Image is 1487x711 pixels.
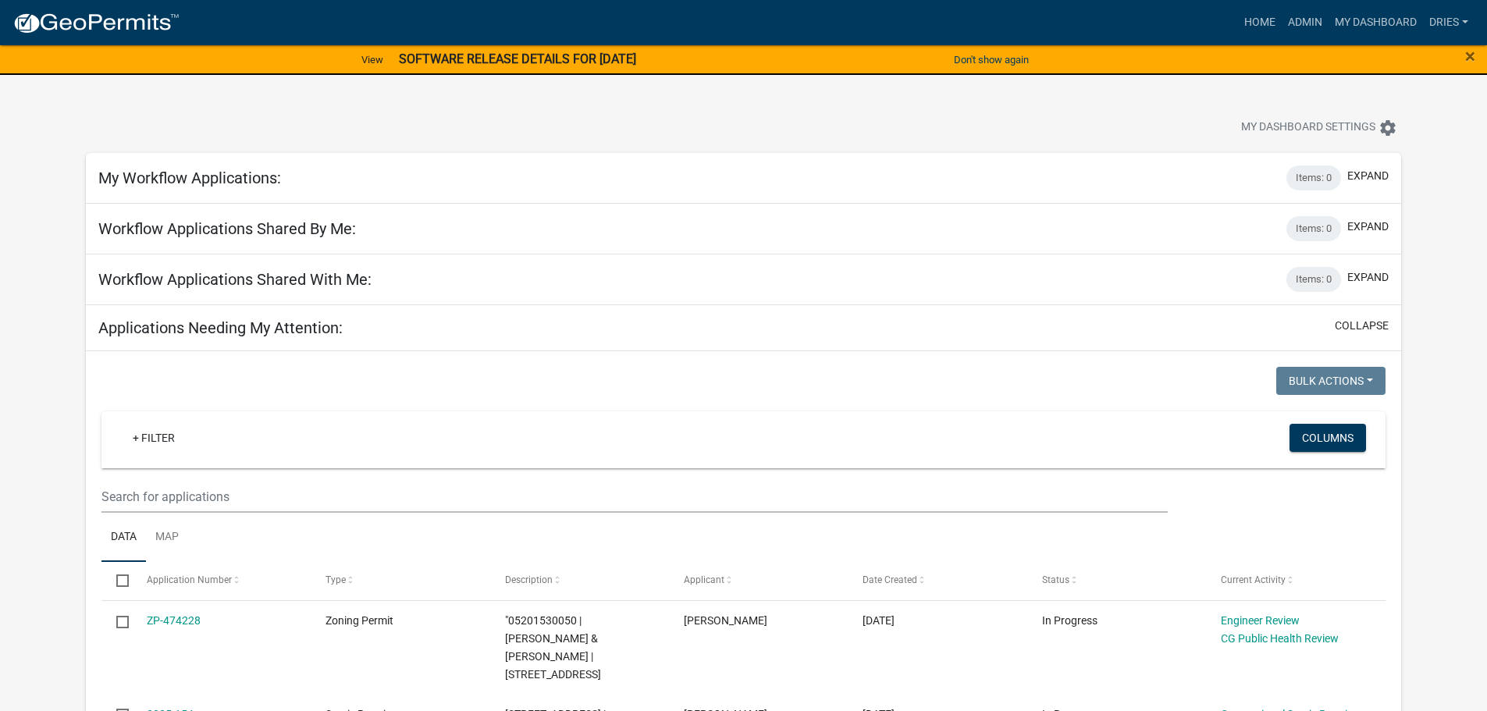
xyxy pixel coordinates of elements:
[146,513,188,563] a: Map
[1347,219,1389,235] button: expand
[848,562,1026,599] datatable-header-cell: Date Created
[1221,614,1300,627] a: Engineer Review
[98,169,281,187] h5: My Workflow Applications:
[669,562,848,599] datatable-header-cell: Applicant
[1335,318,1389,334] button: collapse
[98,270,372,289] h5: Workflow Applications Shared With Me:
[1027,562,1206,599] datatable-header-cell: Status
[98,318,343,337] h5: Applications Needing My Attention:
[1329,8,1423,37] a: My Dashboard
[1286,165,1341,190] div: Items: 0
[326,614,393,627] span: Zoning Permit
[1238,8,1282,37] a: Home
[1286,216,1341,241] div: Items: 0
[1378,119,1397,137] i: settings
[863,574,917,585] span: Date Created
[101,513,146,563] a: Data
[98,219,356,238] h5: Workflow Applications Shared By Me:
[684,614,767,627] span: Stephen Vize
[489,562,668,599] datatable-header-cell: Description
[948,47,1035,73] button: Don't show again
[1423,8,1475,37] a: dries
[1465,45,1475,67] span: ×
[120,424,187,452] a: + Filter
[355,47,390,73] a: View
[1229,112,1410,143] button: My Dashboard Settingssettings
[1290,424,1366,452] button: Columns
[505,574,553,585] span: Description
[863,614,895,627] span: 09/05/2025
[132,562,311,599] datatable-header-cell: Application Number
[684,574,724,585] span: Applicant
[101,481,1167,513] input: Search for applications
[101,562,131,599] datatable-header-cell: Select
[1276,367,1386,395] button: Bulk Actions
[1465,47,1475,66] button: Close
[311,562,489,599] datatable-header-cell: Type
[1042,574,1069,585] span: Status
[505,614,601,680] span: "05201530050 | VIZE STEPHEN P & JAMIE J | 15517 BASSWOOD AVE
[147,614,201,627] a: ZP-474228
[1241,119,1375,137] span: My Dashboard Settings
[399,52,636,66] strong: SOFTWARE RELEASE DETAILS FOR [DATE]
[1282,8,1329,37] a: Admin
[1347,168,1389,184] button: expand
[1286,267,1341,292] div: Items: 0
[147,574,232,585] span: Application Number
[1221,632,1339,645] a: CG Public Health Review
[1221,574,1286,585] span: Current Activity
[1347,269,1389,286] button: expand
[326,574,346,585] span: Type
[1206,562,1385,599] datatable-header-cell: Current Activity
[1042,614,1097,627] span: In Progress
